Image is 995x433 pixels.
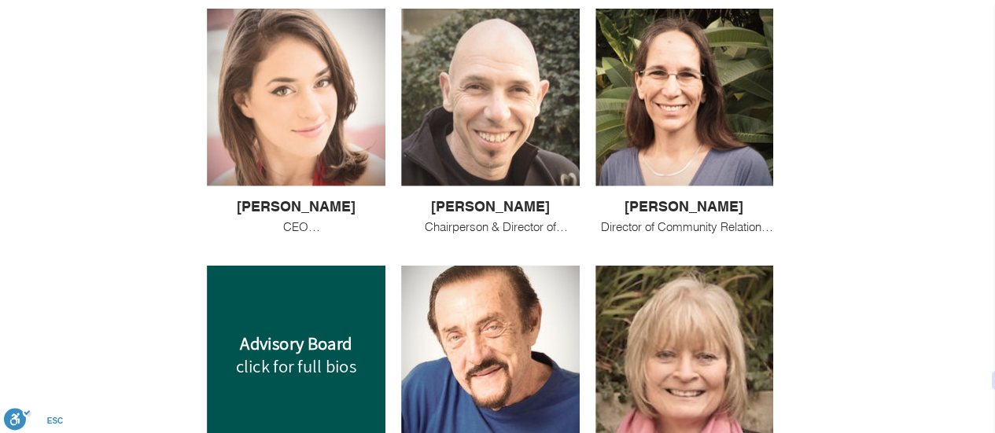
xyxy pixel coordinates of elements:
span: Chairperson & Director of Research [425,219,568,248]
span: [PERSON_NAME] [431,198,550,215]
span: Director of Community Relations [601,219,773,234]
span: [PERSON_NAME] [625,198,743,215]
span: CEO [283,219,320,234]
span: [PERSON_NAME] [237,198,356,215]
iframe: Wix Chat [779,365,995,433]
